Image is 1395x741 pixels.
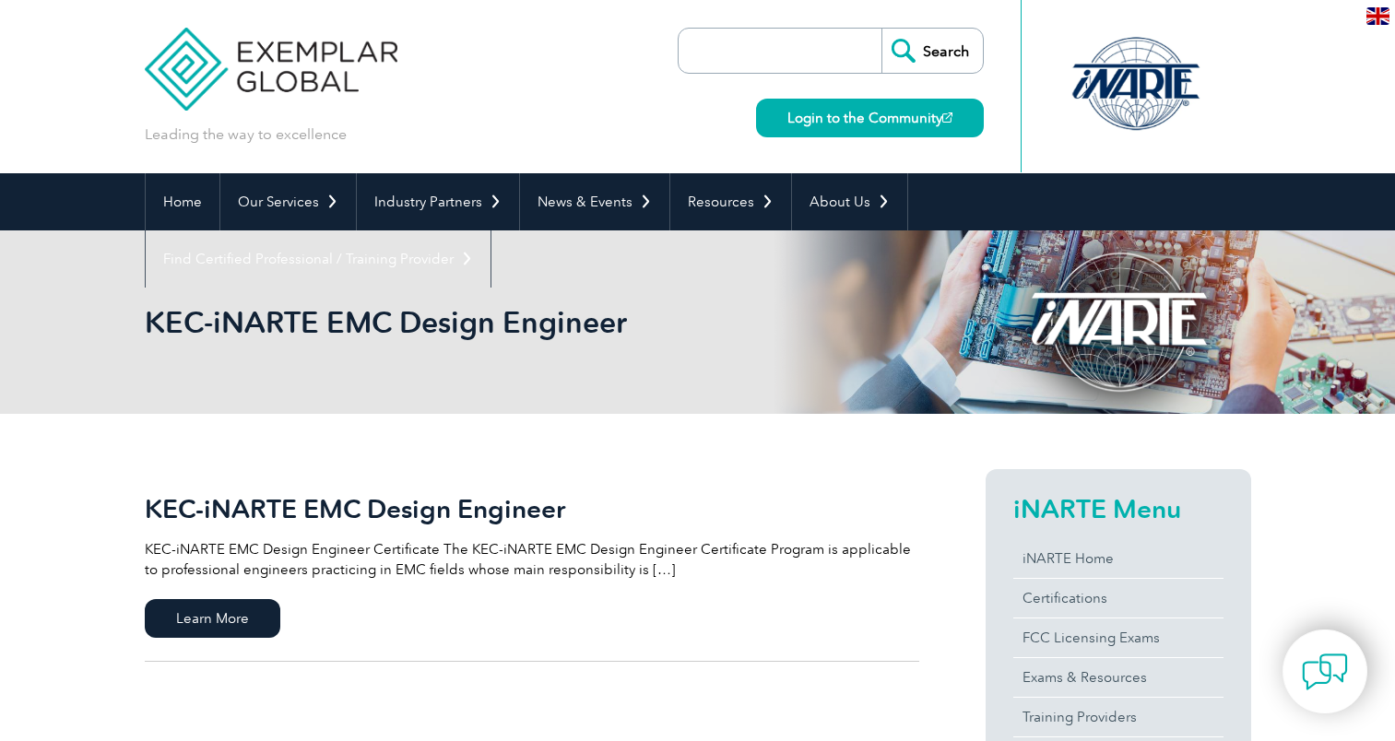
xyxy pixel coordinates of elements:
[792,173,907,230] a: About Us
[145,304,853,340] h1: KEC-iNARTE EMC Design Engineer
[1013,618,1224,657] a: FCC Licensing Exams
[357,173,519,230] a: Industry Partners
[146,230,491,288] a: Find Certified Professional / Training Provider
[520,173,669,230] a: News & Events
[145,599,280,638] span: Learn More
[670,173,791,230] a: Resources
[220,173,356,230] a: Our Services
[1366,7,1389,25] img: en
[145,469,919,662] a: KEC-iNARTE EMC Design Engineer KEC-iNARTE EMC Design Engineer Certificate The KEC-iNARTE EMC Desi...
[1013,698,1224,736] a: Training Providers
[145,494,919,523] h2: KEC-iNARTE EMC Design Engineer
[1013,494,1224,523] h2: iNARTE Menu
[145,539,919,580] p: KEC-iNARTE EMC Design Engineer Certificate The KEC-iNARTE EMC Design Engineer Certificate Program...
[942,112,952,123] img: open_square.png
[881,29,983,73] input: Search
[756,99,984,137] a: Login to the Community
[1013,658,1224,697] a: Exams & Resources
[146,173,219,230] a: Home
[1013,539,1224,578] a: iNARTE Home
[145,124,347,145] p: Leading the way to excellence
[1302,649,1348,695] img: contact-chat.png
[1013,579,1224,617] a: Certifications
